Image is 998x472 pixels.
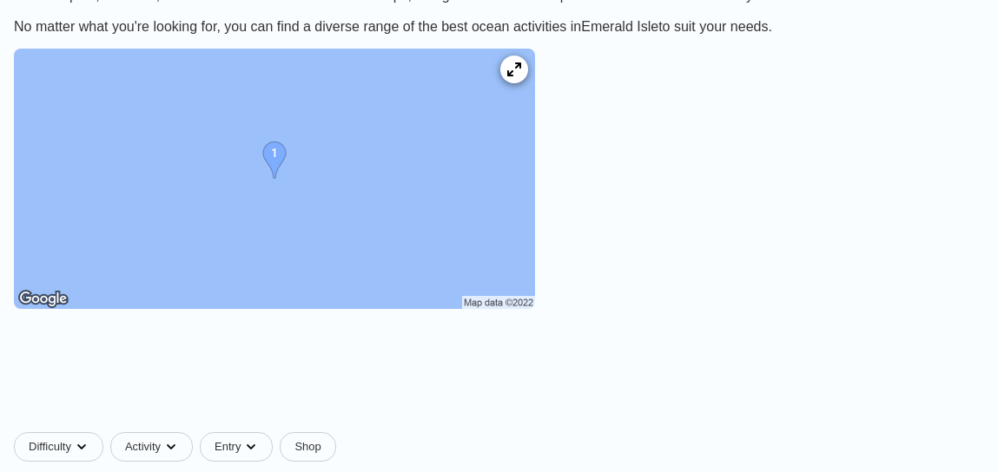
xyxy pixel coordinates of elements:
span: Difficulty [29,440,71,454]
a: Shop [280,432,335,462]
img: dropdown caret [244,440,258,454]
img: dropdown caret [75,440,89,454]
button: Difficultydropdown caret [14,432,110,462]
span: Entry [215,440,241,454]
img: dropdown caret [164,440,178,454]
button: Entrydropdown caret [200,432,280,462]
iframe: Advertisement [78,340,921,418]
button: Activitydropdown caret [110,432,200,462]
img: Emerald Isle dive site map [14,49,535,309]
span: Activity [125,440,161,454]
